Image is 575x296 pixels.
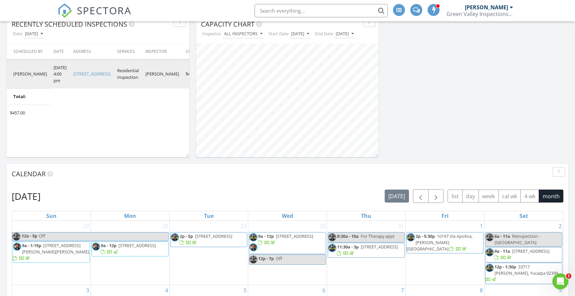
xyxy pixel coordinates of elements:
[12,169,46,178] span: Calendar
[101,242,116,248] span: 9a - 12p
[327,221,406,285] td: Go to July 31, 2025
[337,244,359,250] span: 11:30a - 3p
[101,242,156,255] a: 9a - 12p [STREET_ADDRESS]
[92,242,100,251] img: snip20250410_3.png
[281,211,294,221] a: Wednesday
[400,285,405,296] a: Go to August 7, 2025
[407,233,473,252] span: 10197 Vía Apolina, [PERSON_NAME][GEOGRAPHIC_DATA]
[224,32,263,36] div: All Inspectors
[24,30,44,39] button: [DATE]
[518,211,529,221] a: Saturday
[50,60,70,89] td: [DATE] 4:00 pm
[13,241,90,263] a: 9a - 1:15p [STREET_ADDRESS][PERSON_NAME][PERSON_NAME]
[334,30,355,39] button: [DATE]
[485,264,494,272] img: snip20250410_4.png
[336,32,354,36] div: [DATE]
[440,211,450,221] a: Friday
[223,30,264,39] button: All Inspectors
[255,4,388,17] input: Search everything...
[13,242,89,261] a: 9a - 1:15p [STREET_ADDRESS][PERSON_NAME][PERSON_NAME]
[161,221,169,231] a: Go to July 28, 2025
[337,244,398,256] a: 11:30a - 3p [STREET_ADDRESS]
[484,221,563,285] td: Go to August 2, 2025
[201,29,223,38] label: Inspector
[258,255,274,261] span: 12p - 7p
[123,211,137,221] a: Monday
[39,233,45,239] span: Off
[12,190,41,203] h2: [DATE]
[242,285,248,296] a: Go to August 5, 2025
[512,248,549,254] span: [STREET_ADDRESS]
[448,190,463,203] button: list
[114,60,142,89] td: Residential Inspection
[485,247,562,262] a: 9a - 11a [STREET_ADDRESS]
[7,60,50,89] td: [PERSON_NAME]
[22,242,41,248] span: 9a - 1:15p
[566,273,571,279] span: 1
[170,232,248,247] a: 2p - 5p [STREET_ADDRESS]
[249,232,326,254] a: 9a - 12p [STREET_ADDRESS]
[21,232,38,241] span: 12a - 5p
[22,242,89,255] span: [STREET_ADDRESS][PERSON_NAME][PERSON_NAME]
[291,32,309,36] div: [DATE]
[7,44,50,60] th: Scheduled By
[248,221,327,285] td: Go to July 30, 2025
[557,285,563,296] a: Go to August 9, 2025
[485,233,494,241] img: snip20250410_4.png
[328,243,405,258] a: 11:30a - 3p [STREET_ADDRESS]
[13,242,21,251] img: snip20250410_3.png
[479,190,499,203] button: week
[318,221,327,231] a: Go to July 30, 2025
[539,190,563,203] button: month
[142,60,182,89] td: [PERSON_NAME]
[485,264,558,282] a: 12p - 1:30p 33717 [PERSON_NAME], Yucaipa 92399
[494,233,540,245] span: Reinspection - [GEOGRAPHIC_DATA]
[407,233,473,252] a: 2p - 5:30p 10197 Vía Apolina, [PERSON_NAME][GEOGRAPHIC_DATA]
[494,248,510,254] span: 9a - 11a
[239,221,248,231] a: Go to July 29, 2025
[520,190,539,203] button: 4 wk
[494,248,549,260] a: 9a - 11a [STREET_ADDRESS]
[479,221,484,231] a: Go to August 1, 2025
[494,233,510,239] span: 6a - 11a
[91,221,170,285] td: Go to July 28, 2025
[552,273,568,289] iframe: Intercom live chat
[361,233,395,239] span: For Therapy appt
[361,244,398,250] span: [STREET_ADDRESS]
[201,20,255,29] span: Capacity Chart
[58,9,131,23] a: SPECTORA
[494,264,516,270] span: 12p - 1:30p
[180,233,232,245] a: 2p - 5p [STREET_ADDRESS]
[77,3,131,17] span: SPECTORA
[258,233,313,245] a: 9a - 12p [STREET_ADDRESS]
[314,29,334,38] label: End Date
[92,241,169,256] a: 9a - 12p [STREET_ADDRESS]
[462,190,479,203] button: day
[465,4,508,11] div: [PERSON_NAME]
[385,190,409,203] button: [DATE]
[447,11,513,17] div: Green Valley Inspections inc
[406,232,483,254] a: 2p - 5:30p 10197 Vía Apolina, [PERSON_NAME][GEOGRAPHIC_DATA]
[13,93,26,100] b: Total:
[25,32,43,36] div: [DATE]
[328,244,336,252] img: snip20250410_4.png
[337,233,359,239] span: 8:30a - 10a
[73,71,110,77] a: [STREET_ADDRESS]
[142,44,182,60] th: Inspector
[276,233,313,239] span: [STREET_ADDRESS]
[118,242,156,248] span: [STREET_ADDRESS]
[12,232,21,241] img: snip20250410_4.png
[12,20,127,29] span: Recently Scheduled Inspections
[360,211,373,221] a: Thursday
[12,29,24,38] label: Date
[12,221,91,285] td: Go to July 27, 2025
[290,30,310,39] button: [DATE]
[249,233,258,241] img: snip20250410_4.png
[45,211,58,221] a: Sunday
[50,44,70,60] th: Date
[321,285,327,296] a: Go to August 6, 2025
[182,60,207,89] td: $457.00
[85,285,91,296] a: Go to August 3, 2025
[114,44,142,60] th: Services
[203,211,215,221] a: Tuesday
